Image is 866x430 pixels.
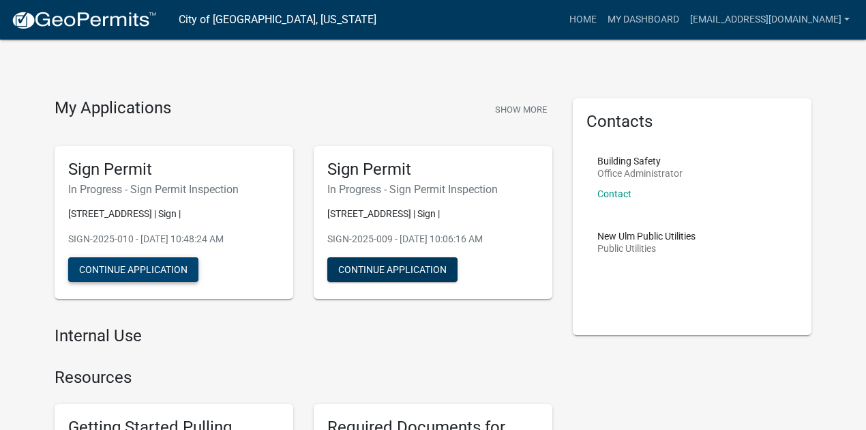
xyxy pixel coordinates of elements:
h5: Sign Permit [327,160,539,180]
p: Building Safety [597,156,683,166]
a: Home [564,7,602,33]
h4: Internal Use [55,326,552,346]
a: City of [GEOGRAPHIC_DATA], [US_STATE] [179,8,376,31]
h4: My Applications [55,98,171,119]
p: SIGN-2025-009 - [DATE] 10:06:16 AM [327,232,539,246]
button: Continue Application [327,257,458,282]
button: Show More [490,98,552,121]
a: [EMAIL_ADDRESS][DOMAIN_NAME] [685,7,855,33]
h6: In Progress - Sign Permit Inspection [68,183,280,196]
p: [STREET_ADDRESS] | Sign | [327,207,539,221]
p: SIGN-2025-010 - [DATE] 10:48:24 AM [68,232,280,246]
p: [STREET_ADDRESS] | Sign | [68,207,280,221]
a: Contact [597,188,631,199]
h4: Resources [55,368,552,388]
h5: Contacts [586,112,798,132]
a: My Dashboard [602,7,685,33]
p: New Ulm Public Utilities [597,231,696,241]
h5: Sign Permit [68,160,280,180]
p: Public Utilities [597,244,696,253]
button: Continue Application [68,257,198,282]
h6: In Progress - Sign Permit Inspection [327,183,539,196]
p: Office Administrator [597,169,683,178]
